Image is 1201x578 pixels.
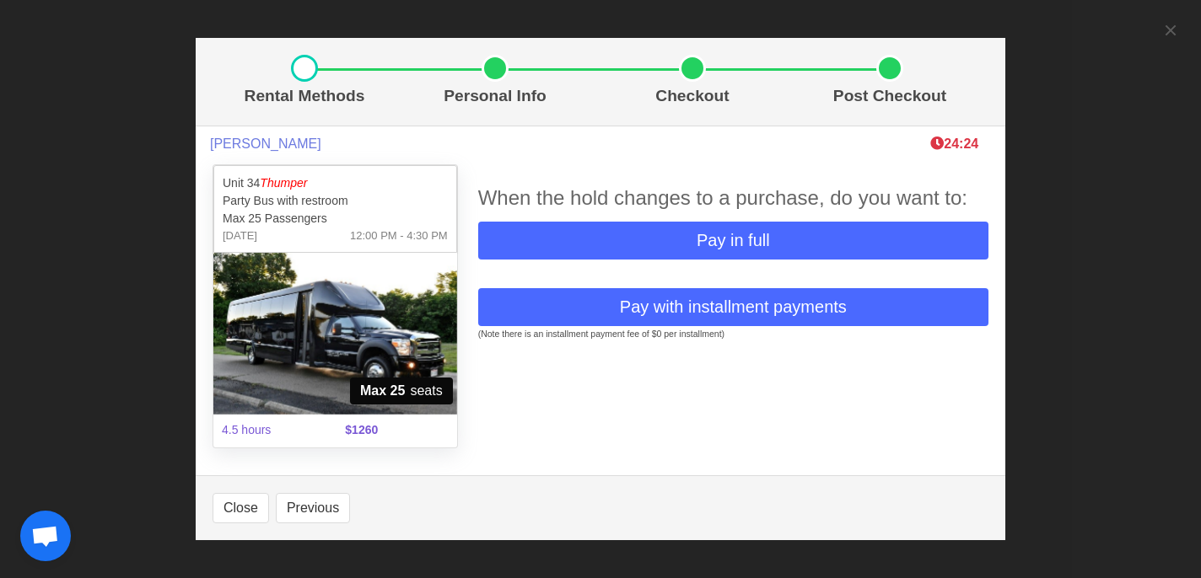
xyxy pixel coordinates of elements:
p: Max 25 Passengers [223,210,448,227]
img: 34%2001.jpg [213,253,457,415]
span: The clock is ticking ⁠— this timer shows how long we'll hold this limo during checkout. If time r... [930,136,978,151]
em: Thumper [260,176,307,190]
div: Open chat [20,511,71,561]
div: When the hold changes to a purchase, do you want to: [478,183,988,213]
strong: Max 25 [360,381,405,401]
p: Unit 34 [223,174,448,192]
p: Personal Info [403,84,587,109]
p: Party Bus with restroom [223,192,448,210]
span: seats [350,377,453,404]
p: Checkout [600,84,784,109]
p: Rental Methods [219,84,390,109]
button: Pay with installment payments [478,288,988,326]
b: 24:24 [930,136,978,151]
p: Post Checkout [798,84,982,109]
button: Close [213,493,269,523]
span: 12:00 PM - 4:30 PM [350,227,448,244]
span: [DATE] [223,227,257,244]
span: Pay with installment payments [620,294,847,319]
button: Pay in full [478,222,988,260]
span: [PERSON_NAME] [210,136,321,152]
small: (Note there is an installment payment fee of $0 per installment) [478,329,724,339]
span: 4.5 hours [212,411,335,449]
span: Pay in full [697,227,770,253]
button: Previous [276,493,350,523]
